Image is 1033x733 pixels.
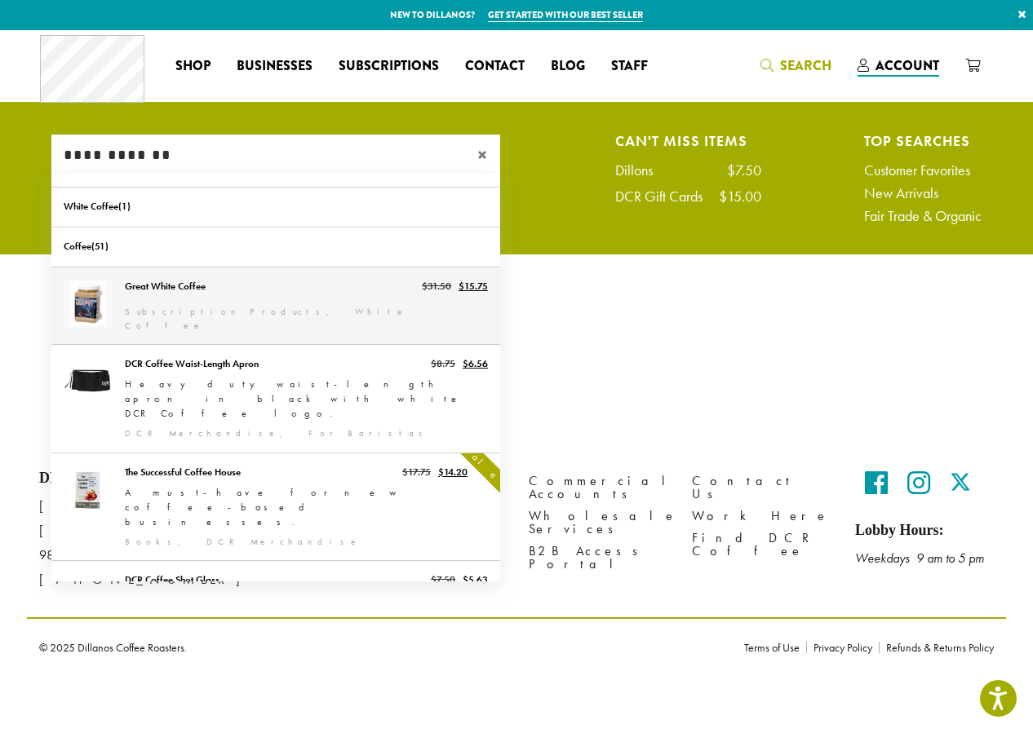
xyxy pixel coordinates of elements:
[615,163,669,178] div: Dillons
[615,189,719,204] div: DCR Gift Cards
[39,494,341,592] p: [GEOGRAPHIC_DATA] E [PERSON_NAME], WA 98390 [PHONE_NUMBER]
[529,506,667,541] a: Wholesale Services
[692,506,831,528] a: Work Here
[719,189,761,204] div: $15.00
[162,53,224,79] a: Shop
[876,56,939,75] span: Account
[611,56,648,77] span: Staff
[692,528,831,563] a: Find DCR Coffee
[780,56,831,75] span: Search
[551,56,585,77] span: Blog
[864,186,982,201] a: New Arrivals
[727,163,761,178] div: $7.50
[806,642,879,653] a: Privacy Policy
[864,135,982,147] h4: Top Searches
[598,53,661,79] a: Staff
[864,163,982,178] a: Customer Favorites
[529,470,667,505] a: Commercial Accounts
[39,470,341,488] h4: Dillanos Coffee Roasters
[855,550,984,567] em: Weekdays 9 am to 5 pm
[477,145,500,165] span: ×
[744,642,806,653] a: Terms of Use
[175,56,211,77] span: Shop
[692,470,831,505] a: Contact Us
[339,56,439,77] span: Subscriptions
[855,522,994,540] h5: Lobby Hours:
[39,642,720,653] p: © 2025 Dillanos Coffee Roasters.
[615,135,761,147] h4: Can't Miss Items
[864,209,982,223] a: Fair Trade & Organic
[747,52,845,79] a: Search
[465,56,525,77] span: Contact
[879,642,994,653] a: Refunds & Returns Policy
[529,541,667,576] a: B2B Access Portal
[488,8,643,22] a: Get started with our best seller
[237,56,313,77] span: Businesses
